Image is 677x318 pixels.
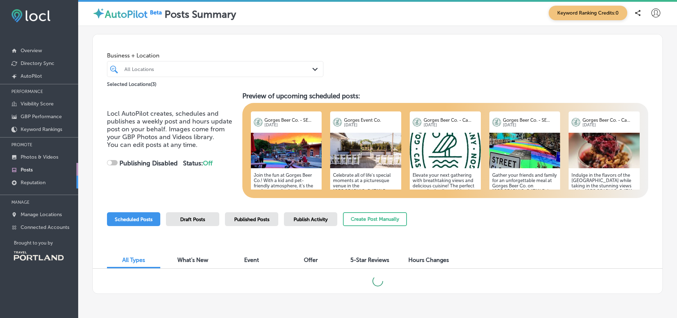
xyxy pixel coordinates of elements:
[244,257,259,263] span: Event
[11,9,50,22] img: fda3e92497d09a02dc62c9cd864e3231.png
[92,7,105,20] img: autopilot-icon
[492,118,501,127] img: logo
[107,141,198,149] span: You can edit posts at any time.
[549,6,627,20] span: Keyword Ranking Credits: 0
[177,257,208,263] span: What's New
[330,133,401,168] img: f99f13b5-c79a-4aac-a0de-8164ff0064f2KC2024-14-X3.jpg
[569,133,640,168] img: 1752690838b74a8ad5-f9dc-4e1c-8b46-2094bcd2d522_2022-05-28.jpg
[203,159,213,167] span: Off
[571,118,580,127] img: logo
[107,78,156,87] p: Selected Locations ( 3 )
[582,123,637,127] p: [DATE]
[582,117,637,123] p: Gorges Beer Co. - Ca...
[21,126,62,132] p: Keyword Rankings
[242,92,648,100] h3: Preview of upcoming scheduled posts:
[21,114,62,120] p: GBP Performance
[180,216,205,223] span: Draft Posts
[21,60,54,66] p: Directory Sync
[344,123,398,127] p: [DATE]
[14,251,64,261] img: Travel Portland
[147,9,165,16] img: Beta
[294,216,328,223] span: Publish Activity
[492,172,558,252] h5: Gather your friends and family for an unforgettable meal at Gorges Beer Co. on [GEOGRAPHIC_DATA]!...
[413,118,421,127] img: logo
[489,133,560,168] img: 1752690851af2669c4-107d-44c6-a1ad-1f2eb21e1256_2023-06-02.jpg
[254,172,319,252] h5: Join the fun at Gorges Beer Co.! With a kid and pet-friendly atmosphere, it’s the perfect spot fo...
[122,257,145,263] span: All Types
[344,117,398,123] p: Gorges Event Co.
[408,257,449,263] span: Hours Changes
[107,52,323,59] span: Business + Location
[21,224,69,230] p: Connected Accounts
[21,101,54,107] p: Visibility Score
[234,216,269,223] span: Published Posts
[119,159,178,167] strong: Publishing Disabled
[21,212,62,218] p: Manage Locations
[21,48,42,54] p: Overview
[424,123,478,127] p: [DATE]
[115,216,152,223] span: Scheduled Posts
[333,172,398,247] h5: Celebrate all of life's special moments at a picturesque venue in the [GEOGRAPHIC_DATA]! From wed...
[107,110,232,141] span: Locl AutoPilot creates, schedules and publishes a weekly post and hours update post on your behal...
[21,180,45,186] p: Reputation
[413,172,478,252] h5: Elevate your next gathering with breathtaking views and delicious cuisine! The perfect venue for ...
[343,212,407,226] button: Create Post Manually
[165,9,236,20] label: Posts Summary
[254,118,263,127] img: logo
[264,123,319,127] p: [DATE]
[14,240,78,246] p: Brought to you by
[124,66,313,72] div: All Locations
[105,9,147,20] label: AutoPilot
[410,133,481,168] img: 1752691493c266094f-2fd0-4e94-8199-7b18d591bbcbGorges_Badge_RGB_Green2305843009261318683.jpg
[183,159,213,167] strong: Status:
[333,118,342,127] img: logo
[503,123,557,127] p: [DATE]
[350,257,389,263] span: 5-Star Reviews
[264,117,319,123] p: Gorges Beer Co. - SE...
[571,172,637,252] h5: Indulge in the flavors of the [GEOGRAPHIC_DATA] while taking in the stunning views of the [GEOGRA...
[21,167,33,173] p: Posts
[424,117,478,123] p: Gorges Beer Co. - Ca...
[503,117,557,123] p: Gorges Beer Co. - SE...
[21,73,42,79] p: AutoPilot
[21,154,58,160] p: Photos & Videos
[251,133,322,168] img: 17526908514835a721-ed90-46ab-b5ef-876675da9dc6_2023-06-02.jpg
[304,257,318,263] span: Offer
